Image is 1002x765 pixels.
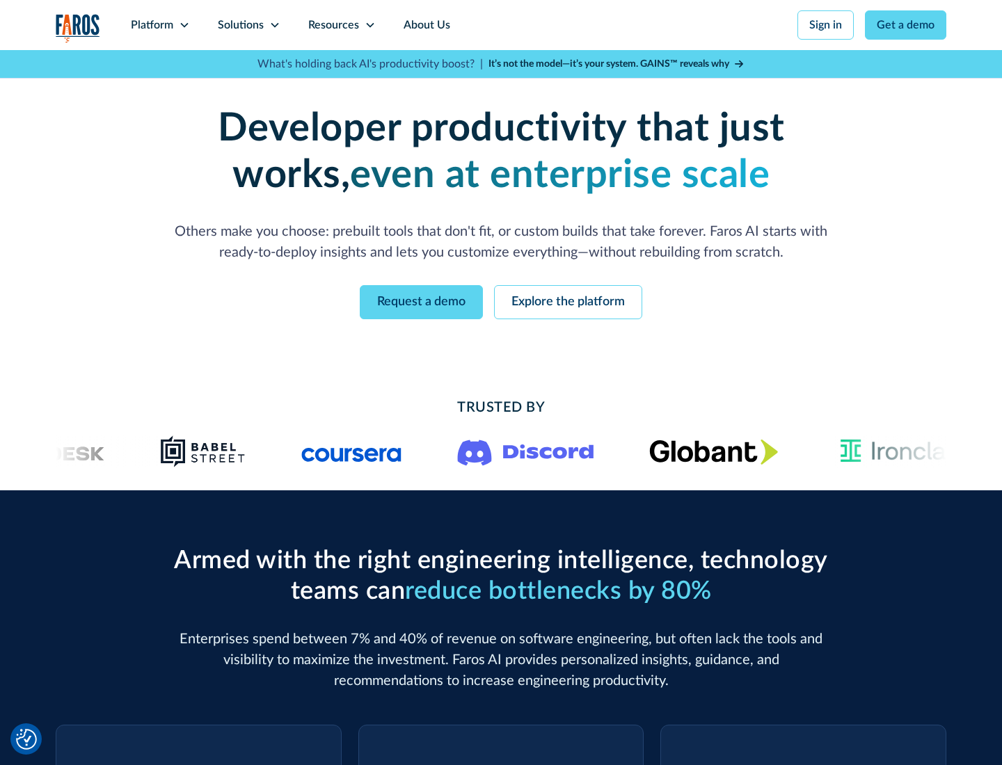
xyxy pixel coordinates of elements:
img: Globant's logo [650,439,779,465]
div: Solutions [218,17,264,33]
div: Resources [308,17,359,33]
img: Babel Street logo png [161,435,246,468]
a: Explore the platform [494,285,642,319]
img: Revisit consent button [16,729,37,750]
strong: even at enterprise scale [350,156,770,195]
a: Sign in [797,10,854,40]
a: Get a demo [865,10,946,40]
p: Enterprises spend between 7% and 40% of revenue on software engineering, but often lack the tools... [167,629,835,691]
h2: Trusted By [167,397,835,418]
span: reduce bottlenecks by 80% [405,579,712,604]
strong: Developer productivity that just works, [218,109,785,195]
img: Logo of the communication platform Discord. [458,437,594,466]
a: It’s not the model—it’s your system. GAINS™ reveals why [488,57,745,72]
strong: It’s not the model—it’s your system. GAINS™ reveals why [488,59,729,69]
img: Logo of the analytics and reporting company Faros. [56,14,100,42]
div: Platform [131,17,173,33]
p: What's holding back AI's productivity boost? | [257,56,483,72]
a: Request a demo [360,285,483,319]
img: Ironclad Logo [834,435,966,468]
p: Others make you choose: prebuilt tools that don't fit, or custom builds that take forever. Faros ... [167,221,835,263]
img: Logo of the online learning platform Coursera. [302,440,402,462]
button: Cookie Settings [16,729,37,750]
a: home [56,14,100,42]
h2: Armed with the right engineering intelligence, technology teams can [167,546,835,606]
